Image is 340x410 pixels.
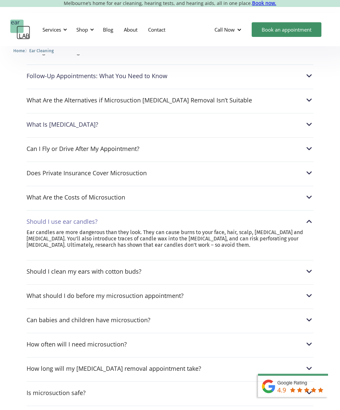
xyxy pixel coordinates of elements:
[305,144,313,153] img: Can I Fly or Drive After My Appointment?
[27,340,313,348] div: How often will I need microsuction?How often will I need microsuction?
[27,72,167,79] div: Follow-Up Appointments: What You Need to Know
[305,364,313,373] img: How long will my earwax removal appointment take?
[29,47,54,54] a: Ear Cleaning
[27,292,184,299] div: What should I do before my microsuction appointment?
[305,193,313,202] img: What Are the Costs of Microsuction
[143,20,171,39] a: Contact
[27,365,201,372] div: How long will my [MEDICAL_DATA] removal appointment take?
[13,47,25,54] a: Home
[29,48,54,53] span: Ear Cleaning
[27,144,313,153] div: Can I Fly or Drive After My Appointment?Can I Fly or Drive After My Appointment?
[27,193,313,202] div: What Are the Costs of MicrosuctionWhat Are the Costs of Microsuction
[305,96,313,104] img: What Are the Alternatives if Microsuction Earwax Removal Isn’t Suitable
[10,20,30,40] a: home
[27,121,98,128] div: What Is [MEDICAL_DATA]?
[305,71,313,80] img: Follow-Up Appointments: What You Need to Know
[27,341,127,347] div: How often will I need microsuction?
[27,317,150,323] div: Can babies and children have microsuction?
[27,97,252,103] div: What Are the Alternatives if Microsuction [MEDICAL_DATA] Removal Isn’t Suitable
[305,120,313,129] img: What Is Earwax?
[72,20,96,40] div: Shop
[27,194,125,201] div: What Are the Costs of Microsuction
[305,316,313,324] img: Can babies and children have microsuction?
[13,48,25,53] span: Home
[209,20,248,40] div: Call Now
[305,169,313,177] img: Does Private Insurance Cover Microsuction
[76,26,88,33] div: Shop
[27,218,98,225] div: Should I use ear candles?
[27,169,313,177] div: Does Private Insurance Cover MicrosuctionDoes Private Insurance Cover Microsuction
[305,267,313,276] img: Should I clean my ears with cotton buds?
[119,20,143,39] a: About
[27,96,313,104] div: What Are the Alternatives if Microsuction [MEDICAL_DATA] Removal Isn’t SuitableWhat Are the Alter...
[27,229,313,255] nav: Should I use ear candles?Should I use ear candles?
[305,291,313,300] img: What should I do before my microsuction appointment?
[27,71,313,80] div: Follow-Up Appointments: What You Need to KnowFollow-Up Appointments: What You Need to Know
[27,268,141,275] div: Should I clean my ears with cotton buds?
[39,20,69,40] div: Services
[13,47,29,54] li: 〉
[27,388,313,397] div: Is microsuction safe?Is microsuction safe?
[214,26,235,33] div: Call Now
[305,388,313,397] img: Is microsuction safe?
[42,26,61,33] div: Services
[252,22,321,37] a: Book an appointment
[27,364,313,373] div: How long will my [MEDICAL_DATA] removal appointment take?How long will my earwax removal appointm...
[27,145,139,152] div: Can I Fly or Drive After My Appointment?
[305,340,313,348] img: How often will I need microsuction?
[27,217,313,226] div: Should I use ear candles?Should I use ear candles?
[27,291,313,300] div: What should I do before my microsuction appointment?What should I do before my microsuction appoi...
[27,267,313,276] div: Should I clean my ears with cotton buds?Should I clean my ears with cotton buds?
[27,316,313,324] div: Can babies and children have microsuction?Can babies and children have microsuction?
[98,20,119,39] a: Blog
[305,217,313,226] img: Should I use ear candles?
[27,229,313,248] p: Ear candles are more dangerous than they look. They can cause burns to your face, hair, scalp, [M...
[27,389,86,396] div: Is microsuction safe?
[27,170,147,176] div: Does Private Insurance Cover Microsuction
[27,120,313,129] div: What Is [MEDICAL_DATA]?What Is Earwax?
